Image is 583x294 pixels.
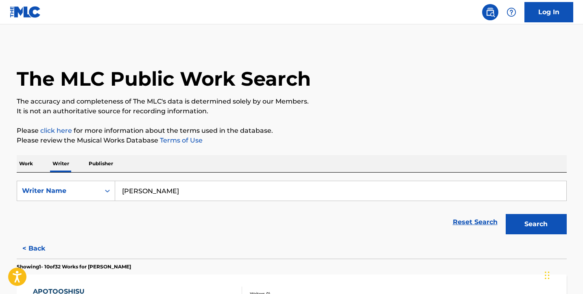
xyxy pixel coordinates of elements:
[40,127,72,134] a: click here
[50,155,72,172] p: Writer
[17,126,567,136] p: Please for more information about the terms used in the database.
[542,255,583,294] iframe: Chat Widget
[17,67,311,91] h1: The MLC Public Work Search
[10,6,41,18] img: MLC Logo
[506,214,567,234] button: Search
[507,7,516,17] img: help
[17,106,567,116] p: It is not an authoritative source for recording information.
[158,136,203,144] a: Terms of Use
[17,181,567,238] form: Search Form
[524,2,573,22] a: Log In
[485,7,495,17] img: search
[22,186,95,196] div: Writer Name
[17,97,567,106] p: The accuracy and completeness of The MLC's data is determined solely by our Members.
[482,4,498,20] a: Public Search
[545,263,550,288] div: Drag
[503,4,520,20] div: Help
[17,136,567,145] p: Please review the Musical Works Database
[17,238,66,259] button: < Back
[449,213,502,231] a: Reset Search
[17,263,131,270] p: Showing 1 - 10 of 32 Works for [PERSON_NAME]
[86,155,116,172] p: Publisher
[17,155,35,172] p: Work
